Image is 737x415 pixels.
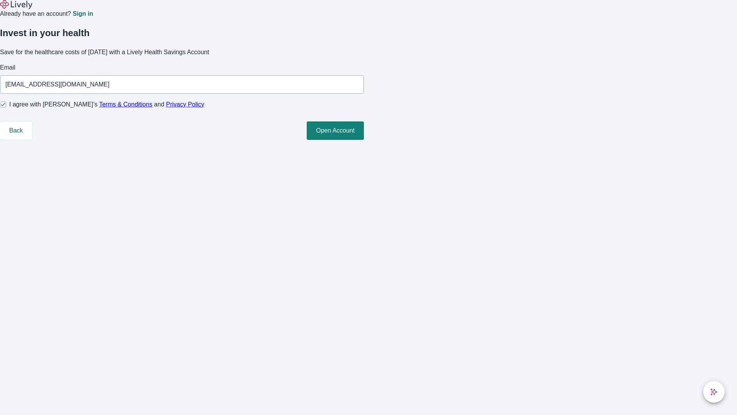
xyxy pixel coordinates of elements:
button: chat [703,381,725,403]
svg: Lively AI Assistant [710,388,718,396]
a: Privacy Policy [166,101,205,108]
a: Sign in [73,11,93,17]
span: I agree with [PERSON_NAME]’s and [9,100,204,109]
a: Terms & Conditions [99,101,152,108]
button: Open Account [307,121,364,140]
